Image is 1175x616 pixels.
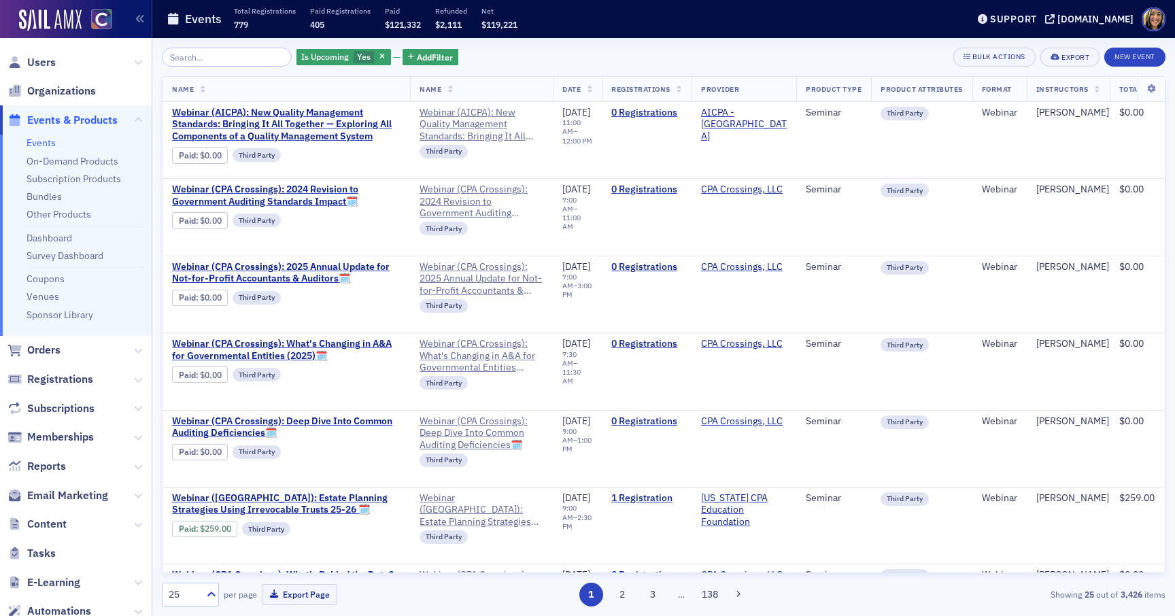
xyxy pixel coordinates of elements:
span: $0.00 [1119,183,1144,195]
a: CPA Crossings, LLC [701,569,783,581]
a: 1 Registration [611,492,682,504]
span: Content [27,517,67,532]
a: CPA Crossings, LLC [701,415,783,428]
span: [DATE] [562,568,590,581]
p: Total Registrations [234,6,296,16]
div: [PERSON_NAME] [1036,261,1109,273]
a: Sponsor Library [27,309,93,321]
img: SailAMX [19,10,82,31]
a: Reports [7,459,66,474]
a: Paid [179,447,196,457]
div: Third Party [881,415,929,429]
span: Reports [27,459,66,474]
div: [PERSON_NAME] [1036,184,1109,196]
div: Third Party [420,299,468,313]
a: AICPA - [GEOGRAPHIC_DATA] [701,107,787,143]
span: CPA Crossings, LLC [701,338,787,350]
div: Third Party [420,376,468,390]
div: Webinar [982,184,1017,196]
a: [PERSON_NAME] [1036,492,1109,504]
a: Registrations [7,372,93,387]
time: 7:30 AM [562,349,577,368]
div: Webinar [982,338,1017,350]
span: Product Type [806,84,862,94]
div: Third Party [881,338,929,352]
a: Webinar (CPA Crossings): 2025 Annual Update for Not-for-Profit Accountants & Auditors🗓️ [172,261,401,285]
span: Webinar (AICPA): New Quality Management Standards: Bringing It All Together — Exploring All Compo... [420,107,543,143]
div: Seminar [806,338,862,350]
a: Webinar ([GEOGRAPHIC_DATA]): Estate Planning Strategies Using Irrevocable Trusts 25-26 🗓 [172,492,401,516]
a: [PERSON_NAME] [1036,107,1109,119]
p: Paid Registrations [310,6,371,16]
a: Venues [27,290,59,303]
a: Orders [7,343,61,358]
a: 0 Registrations [611,261,682,273]
img: SailAMX [91,9,112,30]
div: Third Party [881,261,929,275]
a: 0 Registrations [611,184,682,196]
span: 405 [310,19,324,30]
span: : [179,216,200,226]
span: : [179,524,200,534]
div: – [562,350,592,386]
span: CPA Crossings, LLC [701,261,787,273]
button: New Event [1104,48,1165,67]
div: Paid: 0 - $0 [172,444,228,460]
div: Third Party [242,522,290,536]
a: Webinar (CPA Crossings): Deep Dive Into Common Auditing Deficiencies🗓️ [172,415,401,439]
time: 11:00 AM [562,213,581,231]
button: 3 [641,583,665,606]
time: 11:00 AM [562,118,581,136]
a: View Homepage [82,9,112,32]
span: … [672,588,691,600]
span: $0.00 [1119,337,1144,349]
a: Organizations [7,84,96,99]
span: $119,221 [481,19,517,30]
strong: 3,426 [1118,588,1144,600]
time: 2:30 PM [562,513,592,531]
span: Webinar (CPA Crossings): 2025 Annual Update for Not-for-Profit Accountants & Auditors🗓️ [420,261,543,297]
span: [DATE] [562,337,590,349]
div: – [562,427,592,454]
div: Third Party [881,569,929,583]
button: Export [1040,48,1100,67]
span: Yes [357,51,371,62]
span: AICPA - Durham [701,107,787,143]
div: [PERSON_NAME] [1036,569,1109,581]
a: Paid [179,150,196,160]
div: Seminar [806,415,862,428]
span: Name [420,84,441,94]
a: [US_STATE] CPA Education Foundation [701,492,787,528]
a: Email Marketing [7,488,108,503]
button: Export Page [262,584,337,605]
a: Survey Dashboard [27,250,103,262]
div: Yes [296,49,391,66]
a: Webinar (CPA Crossings): What's Behind the Data?🗓️ [420,569,543,593]
a: On-Demand Products [27,155,118,167]
div: Third Party [881,492,929,506]
a: Subscription Products [27,173,121,185]
span: Webinar (AICPA): New Quality Management Standards: Bringing It All Together — Exploring All Compo... [172,107,401,143]
a: Events [27,137,56,149]
a: Webinar ([GEOGRAPHIC_DATA]): Estate Planning Strategies Using Irrevocable Trusts 25-26 🗓 [420,492,543,528]
div: Third Party [420,530,468,544]
span: $0.00 [200,216,222,226]
div: – [562,273,592,299]
div: Seminar [806,492,862,504]
a: Webinar (CPA Crossings): 2024 Revision to Government Auditing Standards Impact🗓️ [172,184,401,207]
label: per page [224,588,257,600]
span: Organizations [27,84,96,99]
a: Webinar (CPA Crossings): What's Behind the Data?🗓️ [172,569,401,593]
div: Paid: 0 - $0 [172,212,228,228]
a: 0 Registrations [611,569,682,581]
a: 0 Registrations [611,415,682,428]
span: Name [172,84,194,94]
a: Webinar (CPA Crossings): What's Changing in A&A for Governmental Entities (2025)🗓️ [172,338,401,362]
